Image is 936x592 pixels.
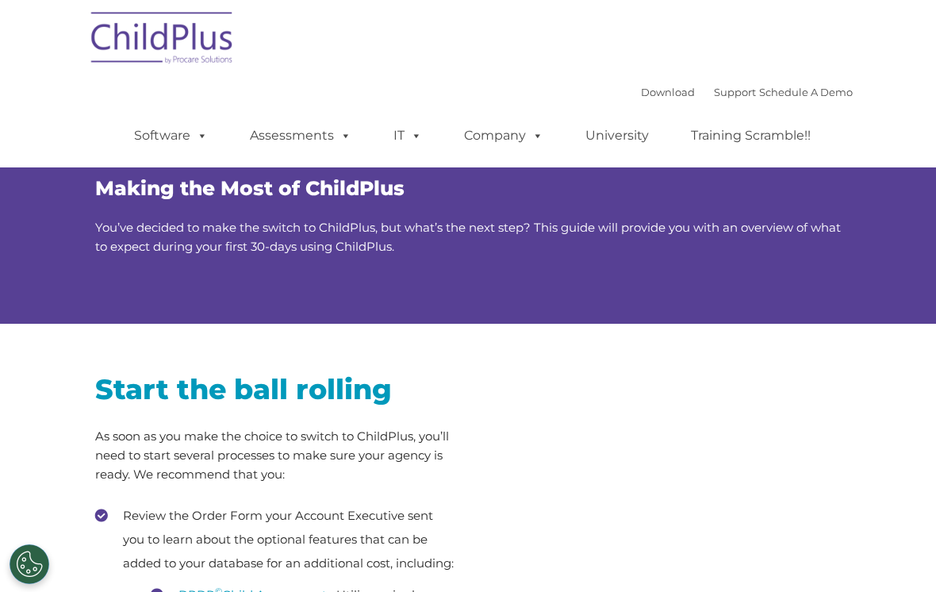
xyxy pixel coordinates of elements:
a: IT [378,120,438,152]
button: Cookies Settings [10,544,49,584]
span: You’ve decided to make the switch to ChildPlus, but what’s the next step? This guide will provide... [95,220,841,254]
h2: Start the ball rolling [95,371,456,407]
a: University [570,120,665,152]
a: Company [448,120,559,152]
a: Training Scramble!! [675,120,827,152]
a: Download [641,86,695,98]
img: ChildPlus by Procare Solutions [83,1,242,80]
p: As soon as you make the choice to switch to ChildPlus, you’ll need to start several processes to ... [95,427,456,484]
span: Making the Most of ChildPlus [95,176,405,200]
a: Schedule A Demo [759,86,853,98]
a: Software [118,120,224,152]
font: | [641,86,853,98]
a: Assessments [234,120,367,152]
a: Support [714,86,756,98]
